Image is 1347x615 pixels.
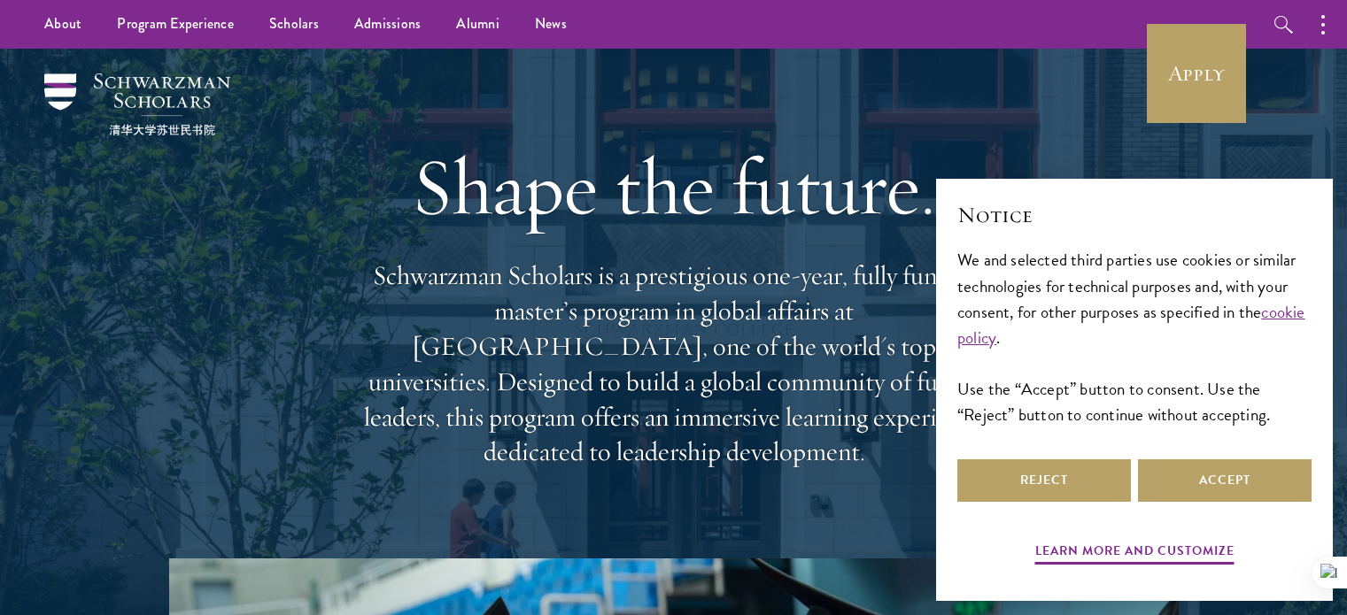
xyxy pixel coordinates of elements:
[355,137,993,236] h1: Shape the future.
[44,73,230,135] img: Schwarzman Scholars
[1035,540,1235,567] button: Learn more and customize
[957,200,1312,230] h2: Notice
[957,299,1305,350] a: cookie policy
[957,459,1131,502] button: Reject
[957,247,1312,427] div: We and selected third parties use cookies or similar technologies for technical purposes and, wit...
[1147,24,1246,123] a: Apply
[1138,459,1312,502] button: Accept
[355,258,993,470] p: Schwarzman Scholars is a prestigious one-year, fully funded master’s program in global affairs at...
